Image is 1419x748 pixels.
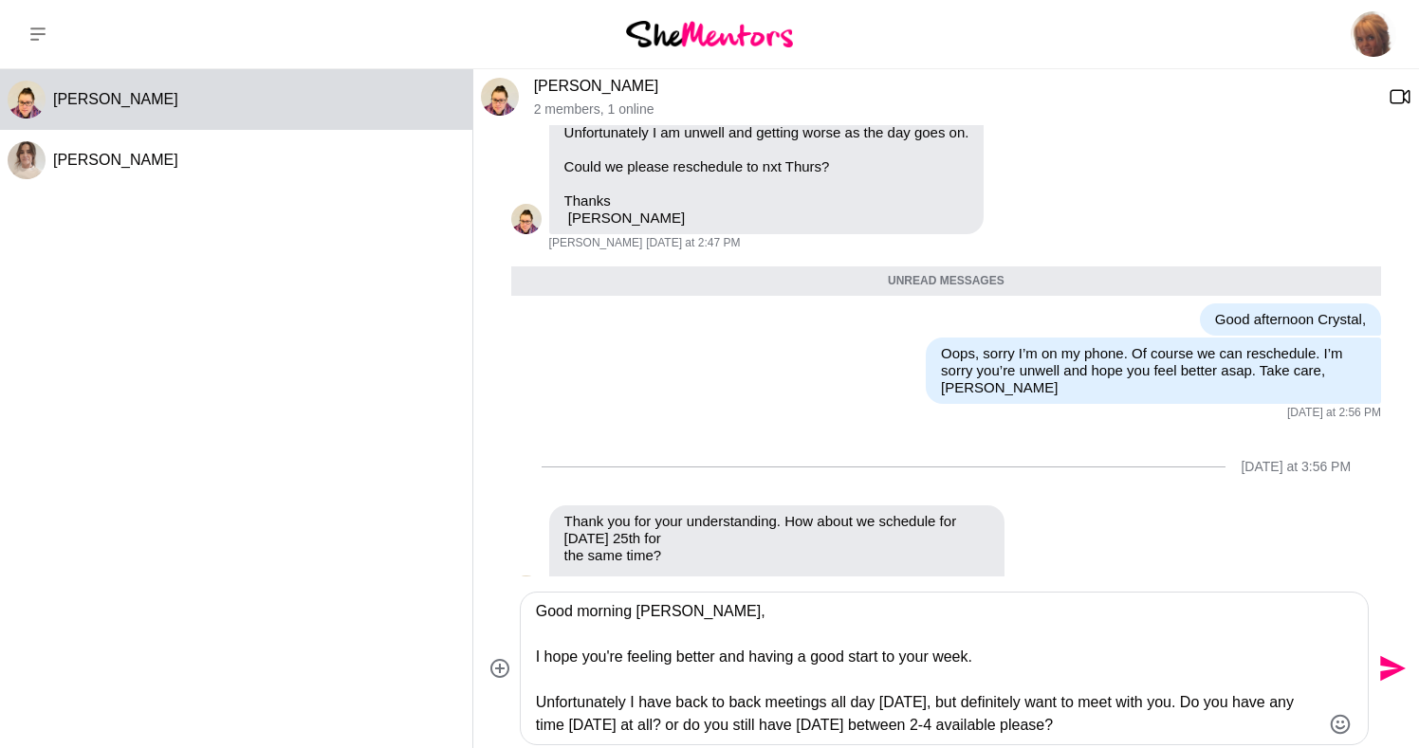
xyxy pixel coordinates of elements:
[564,124,969,141] p: Unfortunately I am unwell and getting worse as the day goes on.
[1215,311,1366,328] p: Good afternoon Crystal,
[1241,459,1351,475] div: [DATE] at 3:56 PM
[8,141,46,179] div: Elle Thorne
[481,78,519,116] img: C
[536,600,1320,737] textarea: Type your message
[8,81,46,119] div: Crystal Bruton
[53,152,178,168] span: [PERSON_NAME]
[511,204,542,234] div: Crystal Bruton
[511,575,542,606] img: C
[511,575,542,606] div: Crystal Bruton
[8,141,46,179] img: E
[549,236,643,251] span: [PERSON_NAME]
[646,236,740,251] time: 2025-09-18T04:47:32.529Z
[564,158,969,175] p: Could we please reschedule to nxt Thurs?
[481,78,519,116] div: Crystal Bruton
[941,345,1366,396] p: Oops, sorry I’m on my phone. Of course we can reschedule. I’m sorry you’re unwell and hope you fe...
[511,204,542,234] img: C
[511,266,1382,297] div: Unread messages
[53,91,178,107] span: [PERSON_NAME]
[1351,11,1396,57] img: Kirsten Iosefo
[564,192,969,227] p: Thanks [PERSON_NAME]
[626,21,793,46] img: She Mentors Logo
[534,101,1373,118] p: 2 members , 1 online
[1329,713,1352,736] button: Emoji picker
[1369,648,1411,690] button: Send
[534,78,659,94] a: [PERSON_NAME]
[8,81,46,119] img: C
[1287,406,1381,421] time: 2025-09-18T04:56:49.553Z
[564,513,989,564] p: Thank you for your understanding. How about we schedule for [DATE] 25th for the same time?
